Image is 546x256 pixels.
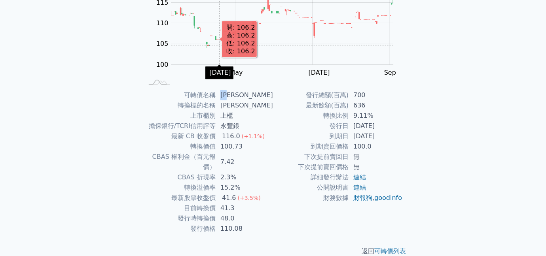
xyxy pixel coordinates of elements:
td: 轉換溢價率 [143,183,216,193]
td: [DATE] [349,121,403,131]
td: 公開說明書 [273,183,349,193]
td: 最新 CB 收盤價 [143,131,216,141]
td: 發行總額(百萬) [273,90,349,100]
td: 到期賣回價格 [273,141,349,152]
div: 116.0 [220,131,242,141]
td: 可轉債名稱 [143,90,216,100]
td: 無 [349,152,403,162]
tspan: May [230,69,243,76]
a: 財報狗 [353,194,372,201]
td: 財務數據 [273,193,349,203]
tspan: 105 [156,40,169,47]
td: 上櫃 [216,111,273,121]
td: 上市櫃別 [143,111,216,121]
td: 到期日 [273,131,349,141]
td: CBAS 折現率 [143,172,216,183]
tspan: 100 [156,61,169,68]
td: 100.73 [216,141,273,152]
td: 7.42 [216,152,273,172]
td: CBAS 權利金（百元報價） [143,152,216,172]
span: (+3.5%) [238,195,261,201]
div: 41.6 [220,193,238,203]
td: 轉換標的名稱 [143,100,216,111]
td: 41.3 [216,203,273,213]
td: , [349,193,403,203]
td: 9.11% [349,111,403,121]
td: 最新餘額(百萬) [273,100,349,111]
td: [PERSON_NAME] [216,90,273,100]
td: 發行價格 [143,224,216,234]
td: 發行日 [273,121,349,131]
tspan: Sep [384,69,396,76]
td: 發行時轉換價 [143,213,216,224]
td: 636 [349,100,403,111]
td: 下次提前賣回日 [273,152,349,162]
span: (+1.1%) [242,133,265,139]
tspan: 110 [156,19,169,27]
tspan: [DATE] [309,69,330,76]
td: [DATE] [349,131,403,141]
td: 110.08 [216,224,273,234]
td: 轉換比例 [273,111,349,121]
td: 詳細發行辦法 [273,172,349,183]
td: 下次提前賣回價格 [273,162,349,172]
a: 連結 [353,184,366,191]
a: goodinfo [374,194,402,201]
td: [PERSON_NAME] [216,100,273,111]
a: 可轉債列表 [374,247,406,255]
div: 聊天小工具 [506,218,546,256]
td: 100.0 [349,141,403,152]
td: 最新股票收盤價 [143,193,216,203]
p: 返回 [134,247,412,256]
td: 48.0 [216,213,273,224]
td: 永豐銀 [216,121,273,131]
td: 15.2% [216,183,273,193]
td: 轉換價值 [143,141,216,152]
td: 目前轉換價 [143,203,216,213]
iframe: Chat Widget [506,218,546,256]
td: 700 [349,90,403,100]
td: 無 [349,162,403,172]
a: 連結 [353,173,366,181]
td: 擔保銀行/TCRI信用評等 [143,121,216,131]
td: 2.3% [216,172,273,183]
